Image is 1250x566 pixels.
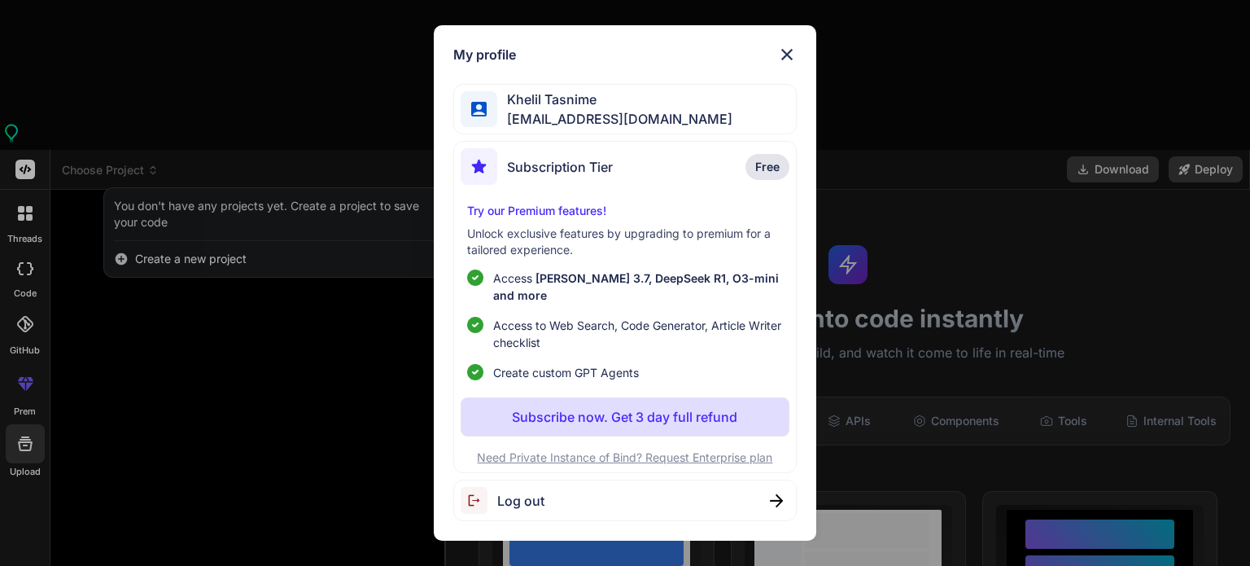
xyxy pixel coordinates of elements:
[461,397,789,437] button: Subscribe now. Get 3 day full refund
[461,487,497,514] img: logout
[497,491,544,511] span: Log out
[461,450,789,466] p: Need Private Instance of Bind? Request Enterprise plan
[467,317,483,333] img: checklist
[461,148,497,185] img: subscription
[770,494,783,507] img: close
[467,270,483,286] img: checklist
[493,317,782,351] span: Access to Web Search, Code Generator, Article Writer checklist
[493,270,782,304] p: Access
[512,407,737,427] p: Subscribe now. Get 3 day full refund
[467,203,782,219] p: Try our Premium features!
[467,364,483,380] img: checklist
[507,157,613,177] span: Subscription Tier
[493,271,779,302] span: [PERSON_NAME] 3.7, DeepSeek R1, O3-mini and more
[493,364,639,381] span: Create custom GPT Agents
[467,226,782,258] p: Unlock exclusive features by upgrading to premium for a tailored experience.
[755,159,780,175] span: Free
